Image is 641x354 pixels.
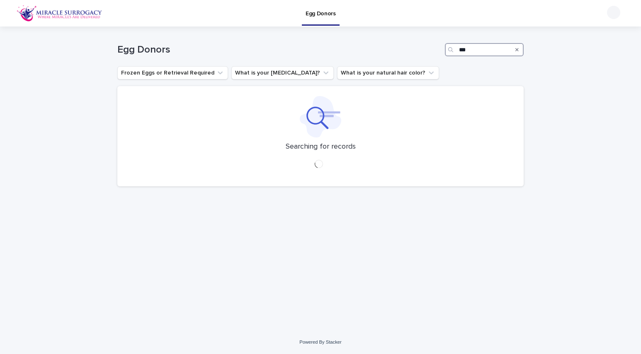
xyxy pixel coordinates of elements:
h1: Egg Donors [117,44,442,56]
button: Frozen Eggs or Retrieval Required [117,66,228,79]
button: What is your natural hair color? [337,66,439,79]
p: Searching for records [286,142,356,152]
button: What is your eye color? [231,66,334,79]
img: OiFFDOGZQuirLhrlO1ag [17,5,102,22]
a: Powered By Stacker [299,340,341,344]
input: Search [445,43,524,56]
